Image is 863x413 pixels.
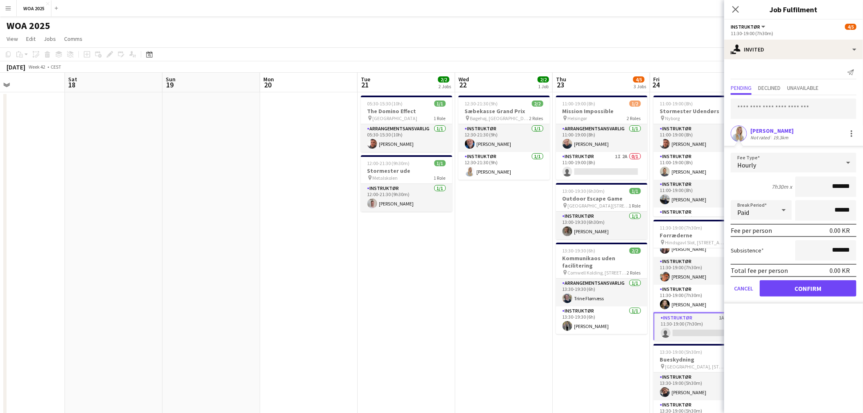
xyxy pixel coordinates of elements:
h1: WOA 2025 [7,20,50,32]
span: 05:30-15:30 (10h) [367,100,403,107]
h3: Mission Impossible [556,107,647,115]
button: Cancel [731,280,756,297]
app-job-card: 12:00-21:30 (9h30m)1/1Stormester ude Metalskolen1 RoleInstruktør1/112:00-21:30 (9h30m)[PERSON_NAME] [361,155,452,212]
span: Helsingør [568,115,587,121]
span: 4/5 [633,76,645,83]
h3: Kommunikaos uden facilitering [556,254,647,269]
span: 19 [165,80,176,89]
app-card-role: Arrangementsansvarlig1/105:30-15:30 (10h)[PERSON_NAME] [361,124,452,152]
span: Thu [556,76,566,83]
app-card-role: Instruktør1/111:00-19:00 (8h)[PERSON_NAME] [654,124,745,152]
span: 21 [360,80,370,89]
span: 4/5 [845,24,856,30]
h3: The Domino Effect [361,107,452,115]
h3: Bueskydning [654,356,745,363]
div: 11:00-19:00 (8h)5/7Stormester Udendørs Nyborg7 RolesInstruktør1/111:00-19:00 (8h)[PERSON_NAME]Ins... [654,96,745,217]
span: 11:00-19:00 (8h) [563,100,596,107]
span: 2/2 [629,248,641,254]
span: 1 Role [434,175,446,181]
span: 24 [652,80,660,89]
h3: Stormester Udendørs [654,107,745,115]
div: CEST [51,64,61,70]
h3: Stormester ude [361,167,452,174]
span: Edit [26,35,36,42]
span: Bøgehøj, [GEOGRAPHIC_DATA] [470,115,529,121]
a: Edit [23,33,39,44]
span: Sun [166,76,176,83]
span: Paid [737,208,749,217]
span: Unavailable [787,85,819,91]
span: Sat [68,76,77,83]
span: 2/2 [538,76,549,83]
app-card-role: Instruktør1/111:00-19:00 (8h)[PERSON_NAME] [654,152,745,180]
span: Hindsgavl Slot, [STREET_ADDRESS] [665,239,725,246]
span: Jobs [44,35,56,42]
app-card-role: Instruktør1/112:00-21:30 (9h30m)[PERSON_NAME] [361,184,452,212]
app-card-role: Instruktør1/113:30-19:00 (5h30m)[PERSON_NAME] [654,373,745,400]
div: 2 Jobs [438,83,451,89]
app-job-card: 12:30-21:30 (9h)2/2Sæbekasse Grand Prix Bøgehøj, [GEOGRAPHIC_DATA]2 RolesInstruktør1/112:30-21:30... [458,96,550,180]
span: Comwell Kolding, [STREET_ADDRESS] [568,270,627,276]
span: 11:00-19:00 (8h) [660,100,693,107]
span: 20 [262,80,274,89]
a: Jobs [40,33,59,44]
div: [DATE] [7,63,25,71]
app-job-card: 11:30-19:00 (7h30m)4/5Forræderne Hindsgavl Slot, [STREET_ADDRESS]5 Roles[PERSON_NAME]Instruktør1/... [654,220,745,341]
app-card-role: Instruktør1/112:30-21:30 (9h)[PERSON_NAME] [458,152,550,180]
span: Pending [731,85,752,91]
span: [GEOGRAPHIC_DATA] [373,115,418,121]
app-card-role: Arrangementsansvarlig1/113:30-19:30 (6h)Trine Flørnæss [556,279,647,306]
app-card-role: Instruktør1/112:30-21:30 (9h)[PERSON_NAME] [458,124,550,152]
div: 3 Jobs [634,83,646,89]
span: Week 42 [27,64,47,70]
app-card-role: Instruktør1/111:30-19:00 (7h30m)[PERSON_NAME] [654,285,745,313]
div: Invited [724,40,863,59]
a: View [3,33,21,44]
span: 12:00-21:30 (9h30m) [367,160,410,166]
app-job-card: 11:00-19:00 (8h)1/2Mission Impossible Helsingør2 RolesArrangementsansvarlig1/111:00-19:00 (8h)[PE... [556,96,647,180]
span: 1/2 [629,100,641,107]
span: 22 [457,80,469,89]
h3: Outdoor Escape Game [556,195,647,202]
span: 11:30-19:00 (7h30m) [660,225,703,231]
span: 1/1 [434,100,446,107]
button: Confirm [760,280,856,297]
span: Comms [64,35,82,42]
span: 13:30-19:30 (6h) [563,248,596,254]
span: View [7,35,18,42]
span: Wed [458,76,469,83]
div: 13:30-19:30 (6h)2/2Kommunikaos uden facilitering Comwell Kolding, [STREET_ADDRESS]2 RolesArrangem... [556,243,647,334]
div: 19.3km [772,134,790,141]
app-job-card: 13:00-19:30 (6h30m)1/1Outdoor Escape Game [GEOGRAPHIC_DATA][STREET_ADDRESS][GEOGRAPHIC_DATA]1 Rol... [556,183,647,239]
span: 2 Roles [627,115,641,121]
span: 1/1 [629,188,641,194]
span: 12:30-21:30 (9h) [465,100,498,107]
app-card-role: Instruktør1I2A0/111:00-19:00 (8h) [556,152,647,180]
span: [GEOGRAPHIC_DATA][STREET_ADDRESS][GEOGRAPHIC_DATA] [568,203,629,209]
span: 2/2 [438,76,449,83]
span: 2/2 [532,100,543,107]
span: Hourly [737,161,756,169]
span: [GEOGRAPHIC_DATA], [STREET_ADDRESS] [665,364,725,370]
app-card-role: Instruktør1/111:00-19:00 (8h) [654,208,745,235]
span: Fri [654,76,660,83]
div: Fee per person [731,226,772,234]
a: Comms [61,33,86,44]
h3: Sæbekasse Grand Prix [458,107,550,115]
app-job-card: 05:30-15:30 (10h)1/1The Domino Effect [GEOGRAPHIC_DATA]1 RoleArrangementsansvarlig1/105:30-15:30 ... [361,96,452,152]
div: Total fee per person [731,266,788,275]
div: 7h30m x [772,183,792,190]
span: Mon [263,76,274,83]
div: 11:30-19:00 (7h30m) [731,30,856,36]
span: 2 Roles [627,270,641,276]
app-card-role: Instruktør1/113:30-19:30 (6h)[PERSON_NAME] [556,306,647,334]
span: 1/1 [434,160,446,166]
app-card-role: Instruktør1/113:00-19:30 (6h30m)[PERSON_NAME] [556,212,647,239]
div: [PERSON_NAME] [750,127,794,134]
div: 1 Job [538,83,549,89]
button: WOA 2025 [17,0,51,16]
